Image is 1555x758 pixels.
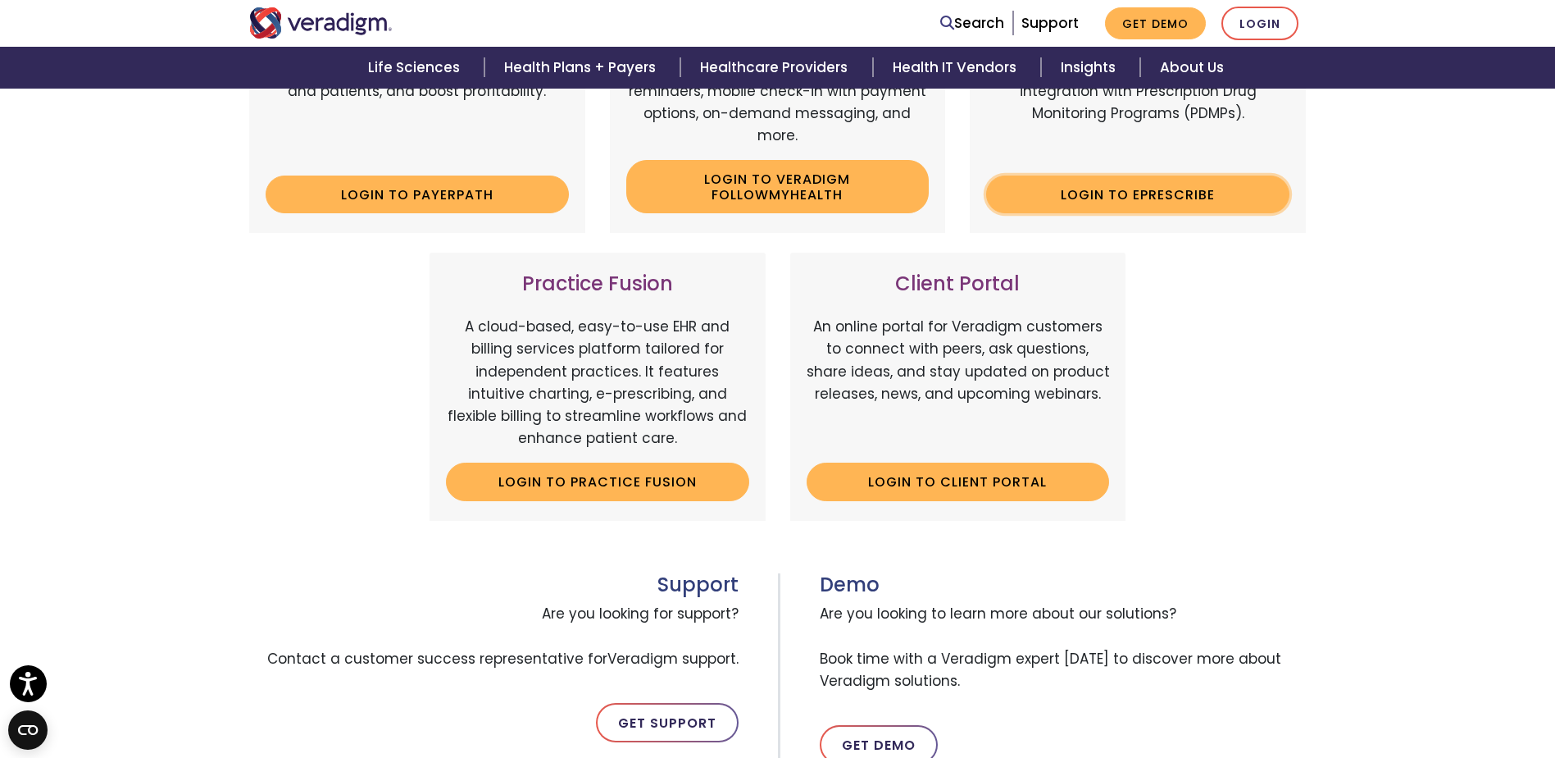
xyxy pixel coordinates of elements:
[446,463,749,500] a: Login to Practice Fusion
[446,272,749,296] h3: Practice Fusion
[484,47,680,89] a: Health Plans + Payers
[1105,7,1206,39] a: Get Demo
[348,47,484,89] a: Life Sciences
[807,316,1110,450] p: An online portal for Veradigm customers to connect with peers, ask questions, share ideas, and st...
[266,176,569,213] a: Login to Payerpath
[249,7,393,39] img: Veradigm logo
[986,176,1289,213] a: Login to ePrescribe
[1221,7,1298,40] a: Login
[596,703,739,742] a: Get Support
[1041,47,1140,89] a: Insights
[1140,47,1244,89] a: About Us
[807,463,1110,500] a: Login to Client Portal
[1240,640,1535,738] iframe: Drift Chat Widget
[680,47,872,89] a: Healthcare Providers
[807,272,1110,296] h3: Client Portal
[249,573,739,597] h3: Support
[607,649,739,669] span: Veradigm support.
[1021,13,1079,33] a: Support
[249,596,739,677] span: Are you looking for support? Contact a customer success representative for
[626,160,930,213] a: Login to Veradigm FollowMyHealth
[873,47,1041,89] a: Health IT Vendors
[820,573,1307,597] h3: Demo
[446,316,749,450] p: A cloud-based, easy-to-use EHR and billing services platform tailored for independent practices. ...
[940,12,1004,34] a: Search
[8,710,48,750] button: Open CMP widget
[820,596,1307,699] span: Are you looking to learn more about our solutions? Book time with a Veradigm expert [DATE] to dis...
